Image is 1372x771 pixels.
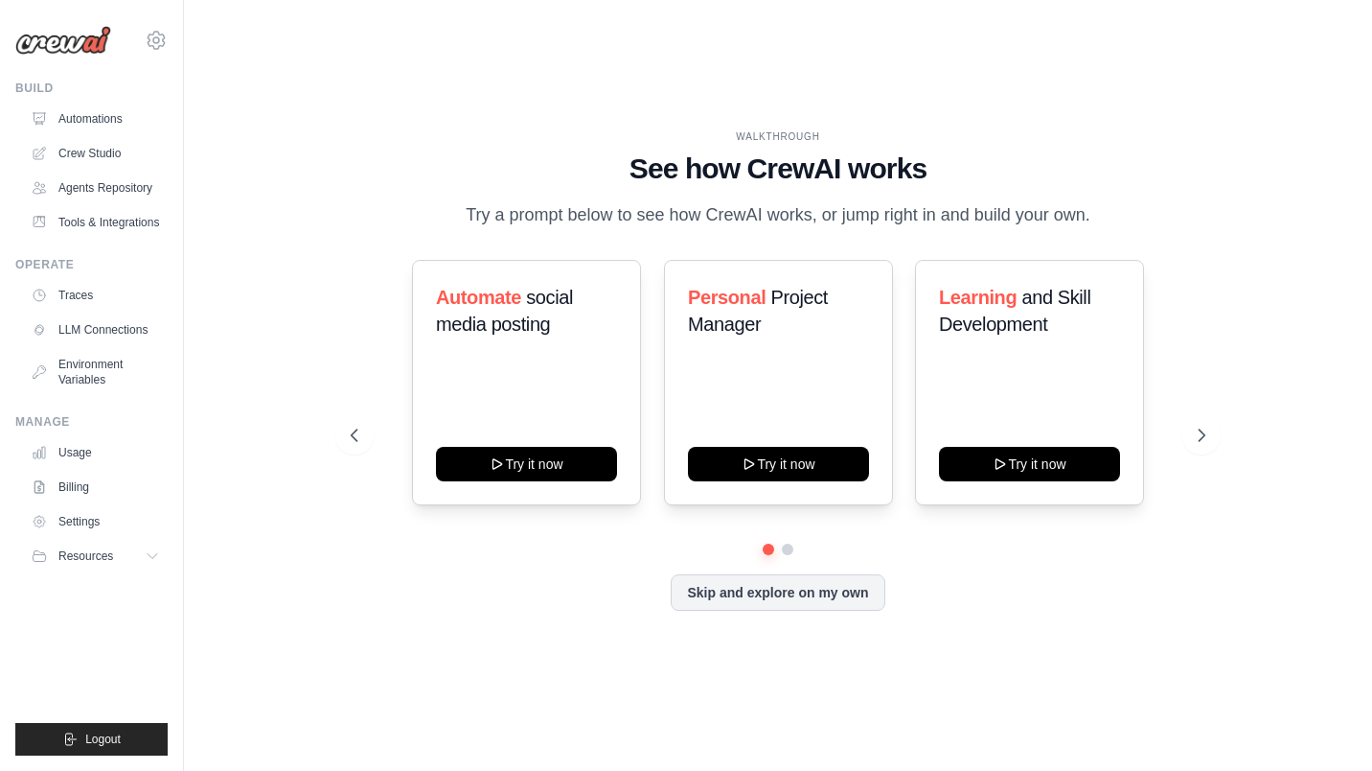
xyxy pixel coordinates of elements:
[15,723,168,756] button: Logout
[688,447,869,481] button: Try it now
[456,201,1100,229] p: Try a prompt below to see how CrewAI works, or jump right in and build your own.
[939,287,1017,308] span: Learning
[23,104,168,134] a: Automations
[23,349,168,395] a: Environment Variables
[23,472,168,502] a: Billing
[15,414,168,430] div: Manage
[23,541,168,572] button: Resources
[58,549,113,564] span: Resources
[23,437,168,468] a: Usage
[15,81,168,96] div: Build
[15,257,168,272] div: Operate
[85,732,121,747] span: Logout
[23,207,168,238] a: Tools & Integrations
[15,26,111,55] img: Logo
[436,287,573,335] span: social media posting
[351,152,1206,186] h1: See how CrewAI works
[23,280,168,311] a: Traces
[436,447,617,481] button: Try it now
[436,287,521,308] span: Automate
[23,506,168,537] a: Settings
[351,129,1206,144] div: WALKTHROUGH
[688,287,766,308] span: Personal
[939,447,1120,481] button: Try it now
[23,138,168,169] a: Crew Studio
[671,574,884,611] button: Skip and explore on my own
[688,287,828,335] span: Project Manager
[23,173,168,203] a: Agents Repository
[23,315,168,345] a: LLM Connections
